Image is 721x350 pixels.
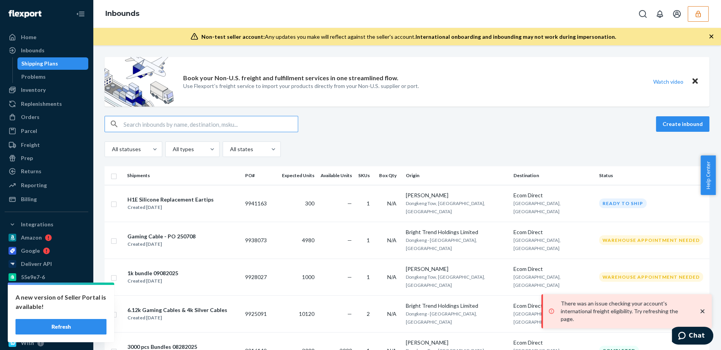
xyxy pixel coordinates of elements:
img: Flexport logo [9,10,41,18]
th: Available Units [318,166,355,185]
span: Dongkeng - [GEOGRAPHIC_DATA], [GEOGRAPHIC_DATA] [406,311,477,325]
input: Search inbounds by name, destination, msku... [124,116,298,132]
span: — [347,237,352,243]
a: Shipping Plans [17,57,89,70]
span: — [347,200,352,207]
a: gaurikohli [5,284,88,297]
a: Problems [17,71,89,83]
div: Created [DATE] [127,277,178,285]
div: Ready to ship [599,198,647,208]
a: Inbounds [5,44,88,57]
span: 1 [367,237,370,243]
p: There was an issue checking your account's international freight eligibility. Try refreshing the ... [561,300,691,323]
div: Bright Trend Holdings Limited [406,302,507,310]
a: Walmart [5,324,88,336]
ol: breadcrumbs [99,3,146,25]
div: Bright Trend Holdings Limited [406,228,507,236]
div: Prep [21,154,33,162]
div: 6.12k Gaming Cables & 4k Silver Cables [127,306,227,314]
div: Google [21,247,40,255]
button: Open account menu [669,6,685,22]
span: 10120 [299,310,314,317]
span: 300 [305,200,314,207]
div: Inbounds [21,47,45,54]
div: [PERSON_NAME] [406,265,507,273]
a: Inventory [5,84,88,96]
a: Billing [5,193,88,205]
a: Deliverr API [5,258,88,270]
a: Amazon [5,231,88,244]
div: Amazon [21,234,42,241]
td: 9928027 [242,259,279,295]
div: Ecom Direct [513,339,593,347]
th: Expected Units [279,166,318,185]
span: 1000 [302,274,314,280]
a: eBay [5,297,88,310]
div: Home [21,33,36,41]
div: Warehouse Appointment Needed [599,235,703,245]
div: Billing [21,195,37,203]
button: Open Search Box [635,6,651,22]
div: Created [DATE] [127,240,196,248]
span: [GEOGRAPHIC_DATA], [GEOGRAPHIC_DATA] [513,311,561,325]
a: Inbounds [105,9,139,18]
div: Ecom Direct [513,228,593,236]
span: Dongkeng - [GEOGRAPHIC_DATA], [GEOGRAPHIC_DATA] [406,237,477,251]
span: — [347,274,352,280]
span: 1 [367,274,370,280]
th: Destination [510,166,596,185]
span: 4980 [302,237,314,243]
a: Freight [5,139,88,151]
a: Wish [5,337,88,349]
p: Book your Non-U.S. freight and fulfillment services in one streamlined flow. [183,74,398,83]
a: Replenishments [5,98,88,110]
span: — [347,310,352,317]
div: Parcel [21,127,37,135]
span: Dongkeng Tow, [GEOGRAPHIC_DATA], [GEOGRAPHIC_DATA] [406,200,485,214]
div: 1k bundle 09082025 [127,269,178,277]
th: Shipments [124,166,242,185]
a: Prep [5,152,88,164]
div: Problems [21,73,46,81]
div: Warehouse Appointment Needed [599,272,703,282]
span: International onboarding and inbounding may not work during impersonation. [415,33,616,40]
div: Deliverr API [21,260,52,268]
div: [PERSON_NAME] [406,339,507,347]
button: Create inbound [656,116,709,132]
a: Parcel [5,125,88,137]
div: H1E Silicone Replacement Eartips [127,196,214,203]
div: 55e9e7-6 [21,273,45,281]
td: 9925091 [242,295,279,332]
th: Origin [403,166,510,185]
a: Sellbrite [5,310,88,323]
span: N/A [387,310,397,317]
a: Home [5,31,88,43]
div: Replenishments [21,100,62,108]
th: SKUs [355,166,376,185]
button: Refresh [15,319,106,334]
div: Freight [21,141,40,149]
button: Integrations [5,218,88,231]
div: Inventory [21,86,46,94]
p: A new version of Seller Portal is available! [15,293,106,311]
td: 9938073 [242,222,279,259]
div: Created [DATE] [127,314,227,322]
div: Ecom Direct [513,265,593,273]
div: Ecom Direct [513,191,593,199]
p: Use Flexport’s freight service to import your products directly from your Non-U.S. supplier or port. [183,82,419,90]
iframe: Opens a widget where you can chat to one of our agents [672,327,713,346]
div: Reporting [21,181,47,189]
th: PO# [242,166,279,185]
div: Any updates you make will reflect against the seller's account. [201,33,616,41]
svg: close toast [699,307,706,315]
button: Close [690,76,700,87]
div: Returns [21,167,41,175]
button: Help Center [700,155,716,195]
button: Watch video [648,76,688,87]
div: Shipping Plans [21,60,58,67]
span: 2 [367,310,370,317]
a: Orders [5,111,88,123]
span: [GEOGRAPHIC_DATA], [GEOGRAPHIC_DATA] [513,200,561,214]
